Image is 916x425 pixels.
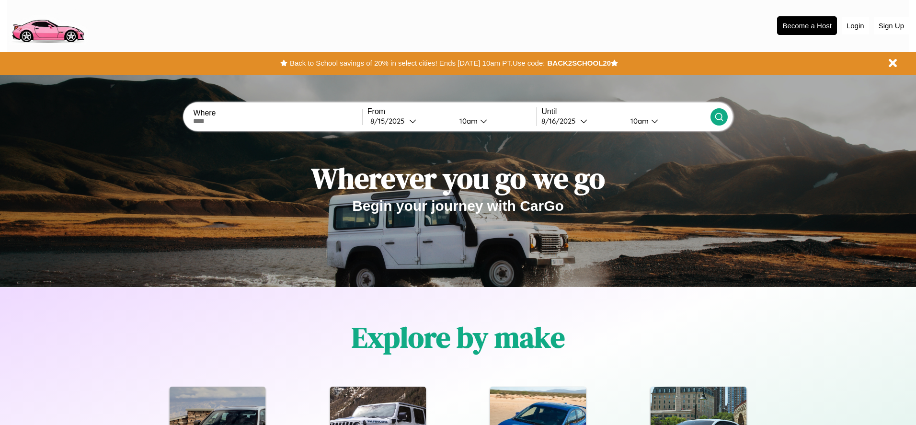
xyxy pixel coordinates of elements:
h1: Explore by make [352,318,565,357]
div: 10am [626,116,651,126]
label: Where [193,109,362,117]
div: 10am [455,116,480,126]
div: 8 / 15 / 2025 [370,116,409,126]
button: 8/15/2025 [367,116,452,126]
button: Back to School savings of 20% in select cities! Ends [DATE] 10am PT.Use code: [287,57,547,70]
button: Become a Host [777,16,837,35]
label: Until [541,107,710,116]
img: logo [7,5,88,45]
button: 10am [452,116,536,126]
button: 10am [623,116,710,126]
b: BACK2SCHOOL20 [547,59,611,67]
button: Login [842,17,869,34]
button: Sign Up [874,17,909,34]
div: 8 / 16 / 2025 [541,116,580,126]
label: From [367,107,536,116]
